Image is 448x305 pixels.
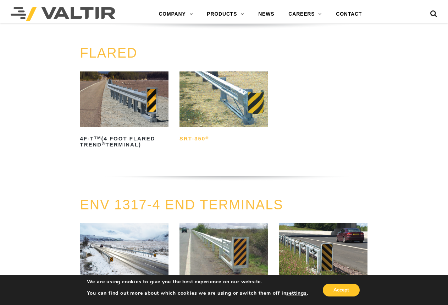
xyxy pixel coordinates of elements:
[11,7,115,21] img: Valtir
[251,7,281,21] a: NEWS
[281,7,329,21] a: CAREERS
[329,7,369,21] a: CONTACT
[179,223,268,296] a: Euro-ET®
[179,133,268,145] h2: SRT-350
[94,136,101,140] sup: TM
[80,46,138,60] a: FLARED
[205,136,209,140] sup: ®
[102,141,105,146] sup: ®
[323,284,360,296] button: Accept
[179,71,268,145] a: SRT-350®
[279,223,368,296] a: TREND®CEN
[87,279,308,285] p: We are using cookies to give you the best experience on our website.
[151,7,200,21] a: COMPANY
[200,7,251,21] a: PRODUCTS
[87,290,308,296] p: You can find out more about which cookies we are using or switch them off in .
[286,290,306,296] button: settings
[80,223,169,296] a: ABC™Terminal
[80,71,169,150] a: 4F-TTM(4 Foot Flared TREND®Terminal)
[80,197,283,212] a: ENV 1317-4 END TERMINALS
[80,133,169,150] h2: 4F-T (4 Foot Flared TREND Terminal)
